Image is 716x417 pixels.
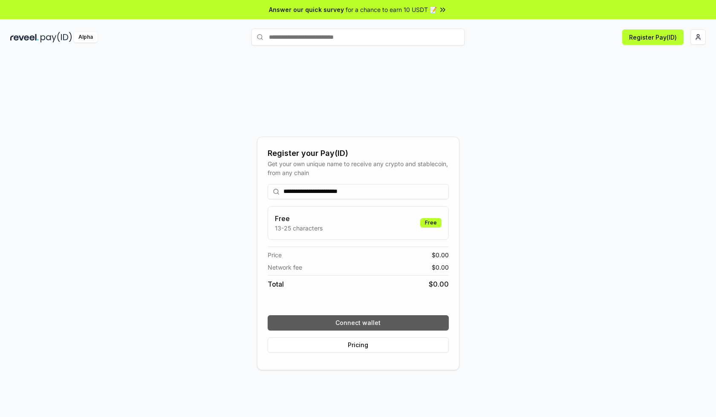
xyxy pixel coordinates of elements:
img: pay_id [40,32,72,43]
span: Network fee [268,263,302,272]
div: Free [420,218,442,227]
button: Connect wallet [268,315,449,331]
span: $ 0.00 [429,279,449,289]
span: Answer our quick survey [269,5,344,14]
button: Pricing [268,337,449,353]
h3: Free [275,213,323,224]
span: Price [268,250,282,259]
span: $ 0.00 [432,263,449,272]
p: 13-25 characters [275,224,323,233]
span: $ 0.00 [432,250,449,259]
button: Register Pay(ID) [622,29,684,45]
div: Get your own unique name to receive any crypto and stablecoin, from any chain [268,159,449,177]
span: Total [268,279,284,289]
div: Alpha [74,32,98,43]
span: for a chance to earn 10 USDT 📝 [346,5,437,14]
img: reveel_dark [10,32,39,43]
div: Register your Pay(ID) [268,147,449,159]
